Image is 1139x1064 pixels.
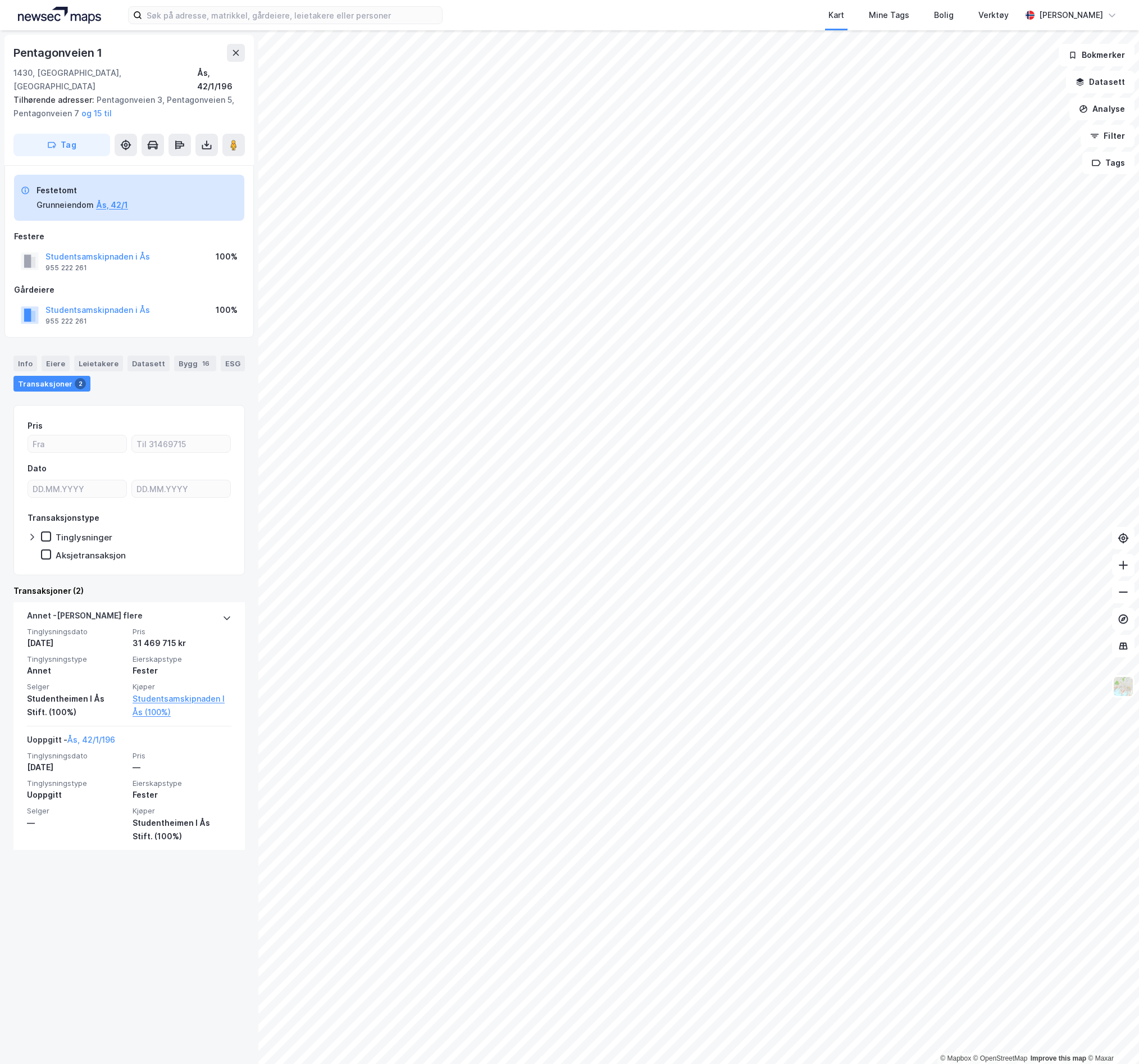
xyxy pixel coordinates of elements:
[133,816,231,843] div: Studentheimen I Ås Stift. (100%)
[132,480,230,497] input: DD.MM.YYYY
[127,356,170,371] div: Datasett
[13,356,37,371] div: Info
[133,664,231,677] div: Fester
[133,654,231,664] span: Eierskapstype
[869,8,909,22] div: Mine Tags
[142,7,442,24] input: Søk på adresse, matrikkel, gårdeiere, leietakere eller personer
[27,816,126,830] div: —
[74,356,123,371] div: Leietakere
[42,356,70,371] div: Eiere
[133,636,231,650] div: 31 469 715 kr
[216,250,238,263] div: 100%
[13,95,97,104] span: Tilhørende adresser:
[27,609,143,627] div: Annet - [PERSON_NAME] flere
[978,8,1009,22] div: Verktøy
[28,511,99,525] div: Transaksjonstype
[973,1054,1028,1062] a: OpenStreetMap
[132,435,230,452] input: Til 31469715
[27,682,126,692] span: Selger
[56,550,126,561] div: Aksjetransaksjon
[56,532,112,543] div: Tinglysninger
[28,419,43,433] div: Pris
[1082,152,1135,174] button: Tags
[37,184,128,197] div: Festetomt
[45,317,87,326] div: 955 222 261
[216,303,238,317] div: 100%
[27,733,115,751] div: Uoppgitt -
[75,378,86,389] div: 2
[1069,98,1135,120] button: Analyse
[27,788,126,802] div: Uoppgitt
[27,627,126,636] span: Tinglysningsdato
[1066,71,1135,93] button: Datasett
[13,93,236,120] div: Pentagonveien 3, Pentagonveien 5, Pentagonveien 7
[197,66,245,93] div: Ås, 42/1/196
[1039,8,1103,22] div: [PERSON_NAME]
[27,751,126,761] span: Tinglysningsdato
[13,376,90,392] div: Transaksjoner
[133,682,231,692] span: Kjøper
[200,358,212,369] div: 16
[28,435,126,452] input: Fra
[1059,44,1135,66] button: Bokmerker
[133,779,231,788] span: Eierskapstype
[1081,125,1135,147] button: Filter
[27,761,126,774] div: [DATE]
[27,692,126,719] div: Studentheimen I Ås Stift. (100%)
[133,761,231,774] div: —
[28,480,126,497] input: DD.MM.YYYY
[1083,1010,1139,1064] div: Kontrollprogram for chat
[133,627,231,636] span: Pris
[934,8,954,22] div: Bolig
[133,692,231,719] a: Studentsamskipnaden I Ås (100%)
[133,806,231,816] span: Kjøper
[174,356,216,371] div: Bygg
[14,283,244,297] div: Gårdeiere
[27,654,126,664] span: Tinglysningstype
[1083,1010,1139,1064] iframe: Chat Widget
[828,8,844,22] div: Kart
[18,7,101,24] img: logo.a4113a55bc3d86da70a041830d287a7e.svg
[96,198,128,212] button: Ås, 42/1
[13,134,110,156] button: Tag
[221,356,245,371] div: ESG
[37,198,94,212] div: Grunneiendom
[27,806,126,816] span: Selger
[45,263,87,272] div: 955 222 261
[27,664,126,677] div: Annet
[13,44,104,62] div: Pentagonveien 1
[1113,676,1134,697] img: Z
[27,779,126,788] span: Tinglysningstype
[133,788,231,802] div: Fester
[1031,1054,1086,1062] a: Improve this map
[14,230,244,243] div: Festere
[27,636,126,650] div: [DATE]
[28,462,47,475] div: Dato
[133,751,231,761] span: Pris
[13,584,245,598] div: Transaksjoner (2)
[13,66,197,93] div: 1430, [GEOGRAPHIC_DATA], [GEOGRAPHIC_DATA]
[940,1054,971,1062] a: Mapbox
[67,735,115,744] a: Ås, 42/1/196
